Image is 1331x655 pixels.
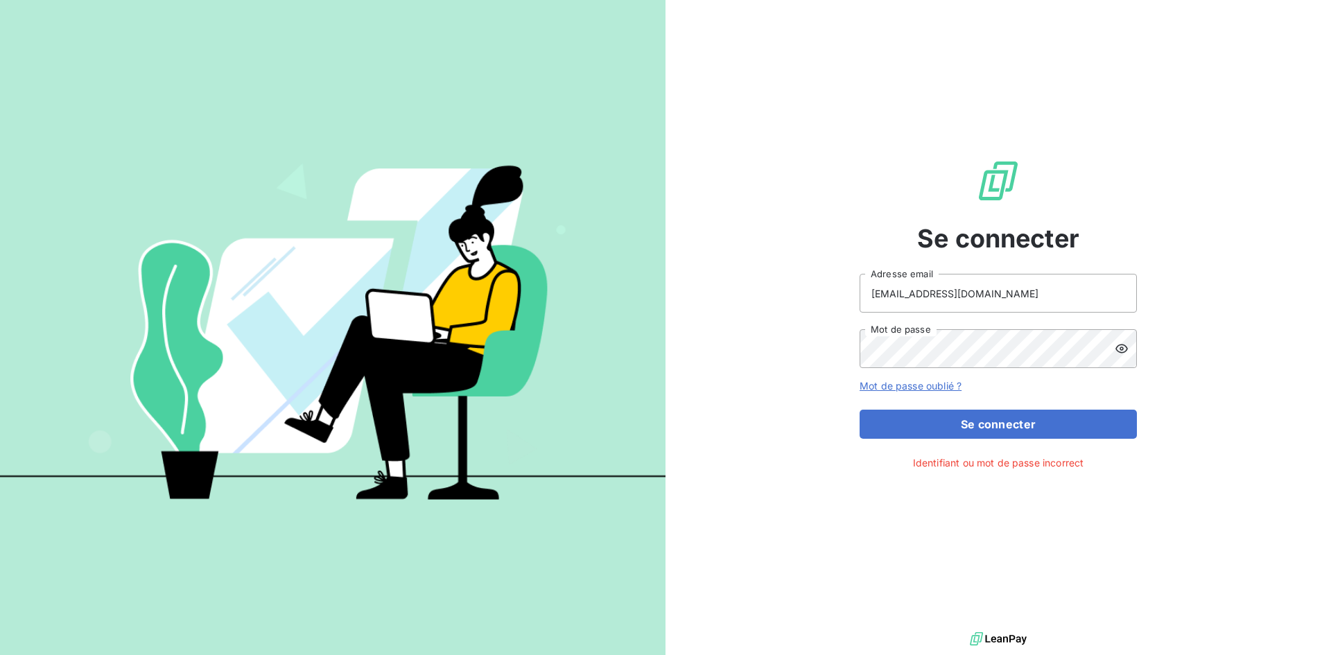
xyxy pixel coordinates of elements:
[976,159,1020,203] img: Logo LeanPay
[917,220,1079,257] span: Se connecter
[860,410,1137,439] button: Se connecter
[913,455,1084,470] span: Identifiant ou mot de passe incorrect
[970,629,1027,649] img: logo
[860,380,962,392] a: Mot de passe oublié ?
[860,274,1137,313] input: placeholder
